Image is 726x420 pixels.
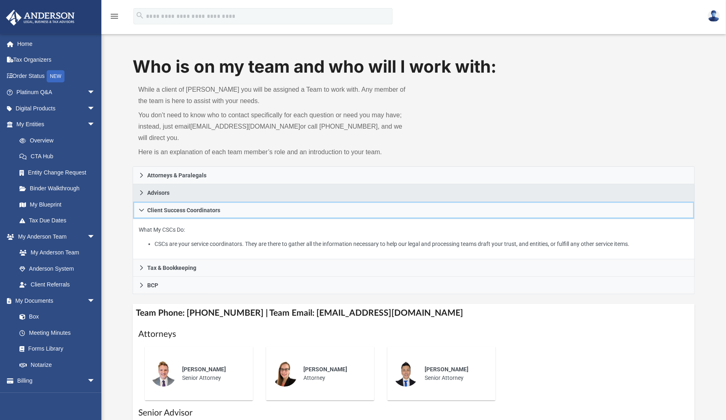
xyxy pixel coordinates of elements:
[87,116,103,133] span: arrow_drop_down
[135,11,144,20] i: search
[11,149,107,165] a: CTA Hub
[87,373,103,390] span: arrow_drop_down
[272,361,298,387] img: thumbnail
[6,100,107,116] a: Digital Productsarrow_drop_down
[298,360,369,388] div: Attorney
[4,10,77,26] img: Anderson Advisors Platinum Portal
[147,282,158,288] span: BCP
[6,373,107,389] a: Billingarrow_drop_down
[11,132,107,149] a: Overview
[138,407,689,419] h1: Senior Advisor
[138,84,408,107] p: While a client of [PERSON_NAME] you will be assigned a Team to work with. Any member of the team ...
[133,184,695,202] a: Advisors
[176,360,247,388] div: Senior Attorney
[11,181,107,197] a: Binder Walkthrough
[419,360,490,388] div: Senior Attorney
[138,110,408,144] p: You don’t need to know who to contact specifically for each question or need you may have; instea...
[147,207,220,213] span: Client Success Coordinators
[133,202,695,219] a: Client Success Coordinators
[708,10,720,22] img: User Pic
[6,293,103,309] a: My Documentsarrow_drop_down
[393,361,419,387] img: thumbnail
[303,366,347,373] span: [PERSON_NAME]
[155,239,689,249] li: CSCs are your service coordinators. They are there to gather all the information necessary to hel...
[133,304,695,322] h4: Team Phone: [PHONE_NUMBER] | Team Email: [EMAIL_ADDRESS][DOMAIN_NAME]
[133,259,695,277] a: Tax & Bookkeeping
[11,213,107,229] a: Tax Due Dates
[6,389,103,405] a: Video Training
[133,166,695,184] a: Attorneys & Paralegals
[11,261,103,277] a: Anderson System
[110,15,119,21] a: menu
[87,84,103,101] span: arrow_drop_down
[47,70,64,82] div: NEW
[147,172,206,178] span: Attorneys & Paralegals
[11,196,103,213] a: My Blueprint
[110,11,119,21] i: menu
[87,228,103,245] span: arrow_drop_down
[11,309,99,325] a: Box
[11,164,107,181] a: Entity Change Request
[6,52,107,68] a: Tax Organizers
[11,245,99,261] a: My Anderson Team
[147,265,196,271] span: Tax & Bookkeeping
[139,225,689,249] p: What My CSCs Do:
[87,293,103,309] span: arrow_drop_down
[11,357,103,373] a: Notarize
[6,68,107,84] a: Order StatusNEW
[11,325,103,341] a: Meeting Minutes
[6,36,107,52] a: Home
[138,146,408,158] p: Here is an explanation of each team member’s role and an introduction to your team.
[182,366,226,373] span: [PERSON_NAME]
[147,190,170,196] span: Advisors
[190,123,300,130] a: [EMAIL_ADDRESS][DOMAIN_NAME]
[11,277,103,293] a: Client Referrals
[6,228,103,245] a: My Anderson Teamarrow_drop_down
[133,219,695,259] div: Client Success Coordinators
[133,277,695,294] a: BCP
[133,55,695,79] h1: Who is on my team and who will I work with:
[150,361,176,387] img: thumbnail
[138,328,689,340] h1: Attorneys
[6,84,107,101] a: Platinum Q&Aarrow_drop_down
[87,100,103,117] span: arrow_drop_down
[425,366,468,373] span: [PERSON_NAME]
[6,116,107,133] a: My Entitiesarrow_drop_down
[11,341,99,357] a: Forms Library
